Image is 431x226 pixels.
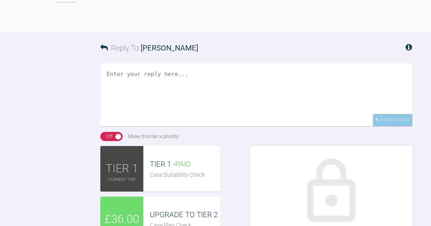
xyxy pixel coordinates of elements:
span: UPGRADE TO TIER 2 [150,210,218,219]
div: Case Suitability Check [150,170,220,180]
span: TIER 1 [106,160,138,178]
div: Make this tier a priority [128,132,179,141]
span: PAID [175,160,191,169]
h3: Reply To [100,42,198,54]
span: TIER 1 - [150,160,191,169]
div: Attach Files [373,114,412,126]
span: [PERSON_NAME] [141,44,198,52]
div: Off [106,132,113,141]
